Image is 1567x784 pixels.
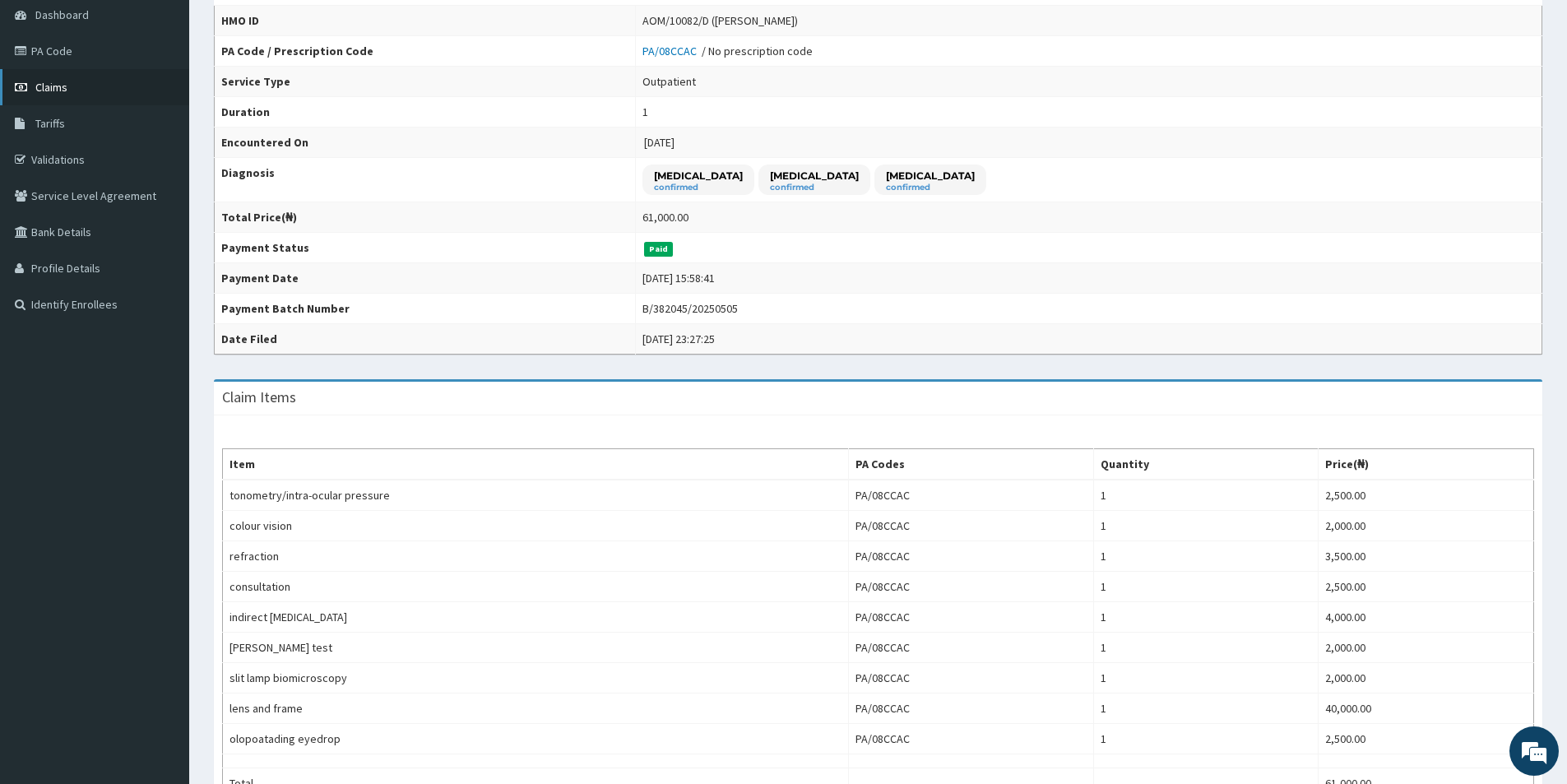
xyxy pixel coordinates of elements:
td: 1 [1094,480,1319,511]
div: 61,000.00 [642,209,688,225]
span: Tariffs [35,116,65,131]
span: Claims [35,80,67,95]
td: lens and frame [223,694,849,724]
th: Payment Date [215,263,636,294]
td: 40,000.00 [1318,694,1533,724]
th: Encountered On [215,128,636,158]
th: HMO ID [215,6,636,36]
td: 1 [1094,511,1319,541]
td: PA/08CCAC [849,572,1094,602]
td: PA/08CCAC [849,663,1094,694]
td: slit lamp biomicroscopy [223,663,849,694]
td: 1 [1094,663,1319,694]
td: 2,500.00 [1318,572,1533,602]
small: confirmed [654,183,743,192]
th: Payment Batch Number [215,294,636,324]
td: PA/08CCAC [849,694,1094,724]
td: tonometry/intra-ocular pressure [223,480,849,511]
td: 1 [1094,572,1319,602]
td: PA/08CCAC [849,480,1094,511]
td: 1 [1094,541,1319,572]
small: confirmed [886,183,975,192]
img: d_794563401_company_1708531726252_794563401 [30,82,67,123]
div: 1 [642,104,648,120]
td: 1 [1094,724,1319,754]
td: 1 [1094,602,1319,633]
td: 2,500.00 [1318,724,1533,754]
th: Duration [215,97,636,128]
th: PA Code / Prescription Code [215,36,636,67]
th: Payment Status [215,233,636,263]
small: confirmed [770,183,859,192]
td: 3,500.00 [1318,541,1533,572]
th: Item [223,449,849,480]
td: 1 [1094,694,1319,724]
td: consultation [223,572,849,602]
td: olopoatading eyedrop [223,724,849,754]
td: PA/08CCAC [849,511,1094,541]
td: 1 [1094,633,1319,663]
td: PA/08CCAC [849,633,1094,663]
th: Price(₦) [1318,449,1533,480]
div: Chat with us now [86,92,276,114]
th: Quantity [1094,449,1319,480]
td: 4,000.00 [1318,602,1533,633]
th: Diagnosis [215,158,636,202]
div: Minimize live chat window [270,8,309,48]
span: Dashboard [35,7,89,22]
h3: Claim Items [222,390,296,405]
div: / No prescription code [642,43,813,59]
span: [DATE] [644,135,675,150]
td: 2,000.00 [1318,633,1533,663]
textarea: Type your message and hit 'Enter' [8,449,313,507]
div: [DATE] 15:58:41 [642,270,715,286]
td: [PERSON_NAME] test [223,633,849,663]
span: We're online! [95,207,227,373]
td: PA/08CCAC [849,541,1094,572]
p: [MEDICAL_DATA] [654,169,743,183]
div: AOM/10082/D ([PERSON_NAME]) [642,12,798,29]
p: [MEDICAL_DATA] [770,169,859,183]
td: refraction [223,541,849,572]
th: Total Price(₦) [215,202,636,233]
p: [MEDICAL_DATA] [886,169,975,183]
td: colour vision [223,511,849,541]
td: PA/08CCAC [849,602,1094,633]
td: indirect [MEDICAL_DATA] [223,602,849,633]
td: PA/08CCAC [849,724,1094,754]
td: 2,000.00 [1318,663,1533,694]
div: [DATE] 23:27:25 [642,331,715,347]
th: Date Filed [215,324,636,355]
th: PA Codes [849,449,1094,480]
th: Service Type [215,67,636,97]
a: PA/08CCAC [642,44,702,58]
span: Paid [644,242,674,257]
td: 2,000.00 [1318,511,1533,541]
div: B/382045/20250505 [642,300,738,317]
div: Outpatient [642,73,696,90]
td: 2,500.00 [1318,480,1533,511]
